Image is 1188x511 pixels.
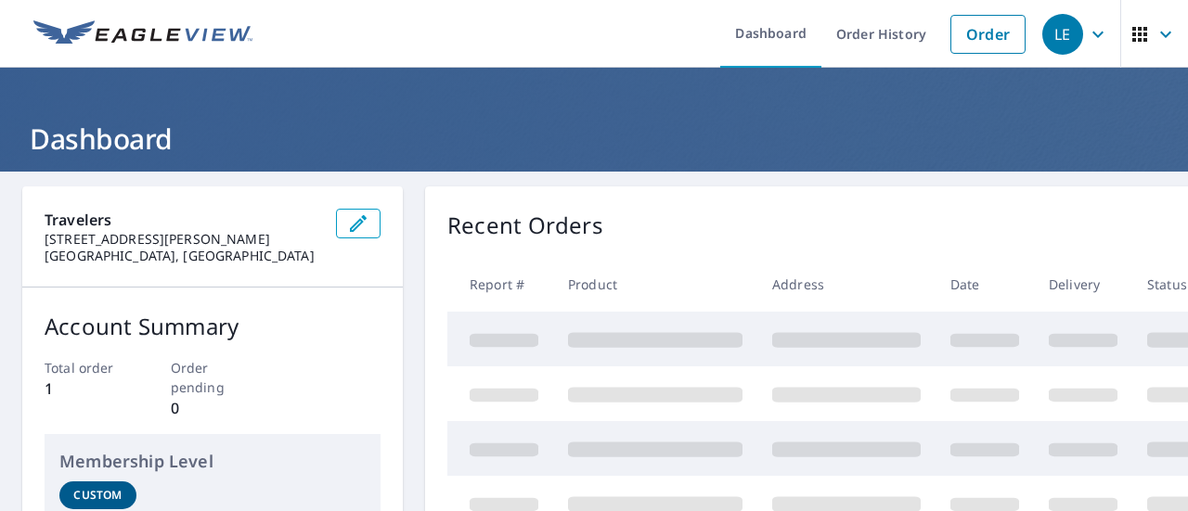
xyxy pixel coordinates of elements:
[1034,257,1132,312] th: Delivery
[171,358,255,397] p: Order pending
[45,377,129,400] p: 1
[447,257,553,312] th: Report #
[45,248,321,264] p: [GEOGRAPHIC_DATA], [GEOGRAPHIC_DATA]
[1042,14,1083,55] div: LE
[936,257,1034,312] th: Date
[33,20,252,48] img: EV Logo
[447,209,603,242] p: Recent Orders
[59,449,366,474] p: Membership Level
[171,397,255,419] p: 0
[45,209,321,231] p: Travelers
[22,120,1166,158] h1: Dashboard
[45,358,129,377] p: Total order
[45,231,321,248] p: [STREET_ADDRESS][PERSON_NAME]
[45,310,381,343] p: Account Summary
[553,257,757,312] th: Product
[950,15,1026,54] a: Order
[757,257,936,312] th: Address
[73,487,122,504] p: Custom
